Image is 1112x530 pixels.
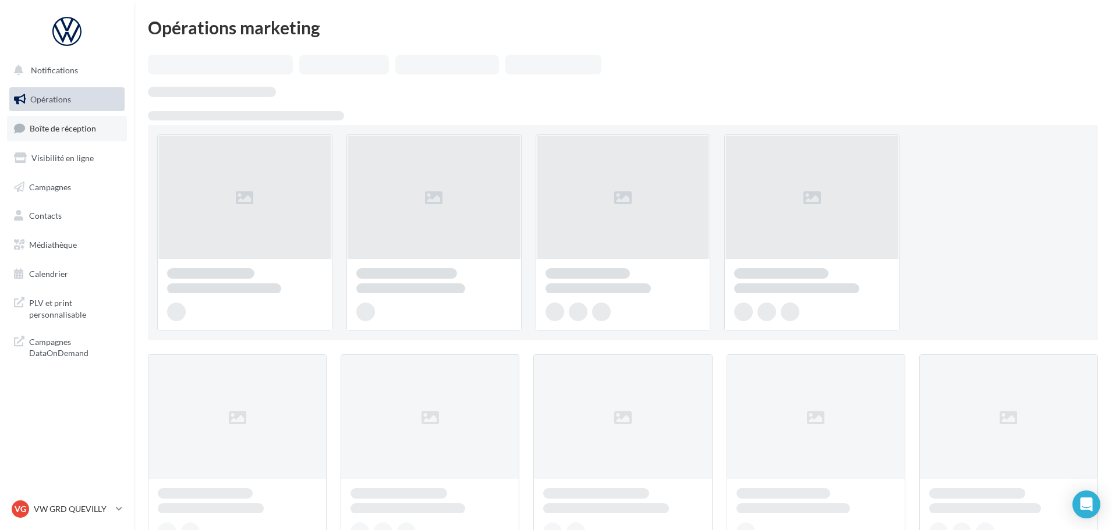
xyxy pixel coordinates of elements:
[29,334,120,359] span: Campagnes DataOnDemand
[7,329,127,364] a: Campagnes DataOnDemand
[7,175,127,200] a: Campagnes
[31,153,94,163] span: Visibilité en ligne
[29,295,120,320] span: PLV et print personnalisable
[29,269,68,279] span: Calendrier
[31,65,78,75] span: Notifications
[7,290,127,325] a: PLV et print personnalisable
[7,58,122,83] button: Notifications
[29,211,62,220] span: Contacts
[7,116,127,141] a: Boîte de réception
[148,19,1098,36] div: Opérations marketing
[7,87,127,112] a: Opérations
[7,204,127,228] a: Contacts
[34,503,111,515] p: VW GRD QUEVILLY
[1072,490,1100,518] div: Open Intercom Messenger
[7,233,127,257] a: Médiathèque
[9,498,125,520] a: VG VW GRD QUEVILLY
[7,262,127,286] a: Calendrier
[29,182,71,191] span: Campagnes
[30,123,96,133] span: Boîte de réception
[30,94,71,104] span: Opérations
[7,146,127,170] a: Visibilité en ligne
[15,503,26,515] span: VG
[29,240,77,250] span: Médiathèque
